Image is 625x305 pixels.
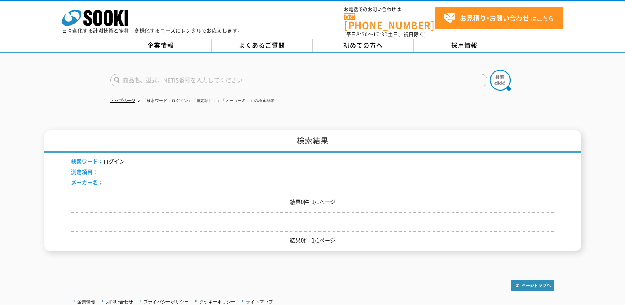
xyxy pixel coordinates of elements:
p: 結果0件 1/1ページ [71,198,554,206]
a: サイトマップ [246,299,273,304]
li: ログイン [71,157,125,166]
span: 8:50 [356,31,368,38]
a: プライバシーポリシー [143,299,189,304]
a: 企業情報 [77,299,95,304]
p: 日々進化する計測技術と多種・多様化するニーズにレンタルでお応えします。 [62,28,243,33]
a: [PHONE_NUMBER] [344,13,435,30]
p: 結果0件 1/1ページ [71,236,554,245]
span: 17:30 [373,31,388,38]
span: (平日 ～ 土日、祝日除く) [344,31,426,38]
a: 初めての方へ [313,39,414,52]
span: はこちら [443,12,554,24]
span: お電話でのお問い合わせは [344,7,435,12]
img: トップページへ [511,280,554,291]
span: 検索ワード： [71,157,103,165]
span: 初めての方へ [343,41,383,50]
a: お見積り･お問い合わせはこちら [435,7,563,29]
a: よくあるご質問 [212,39,313,52]
a: クッキーポリシー [199,299,235,304]
strong: お見積り･お問い合わせ [460,13,529,23]
span: メーカー名： [71,178,103,186]
a: 企業情報 [110,39,212,52]
h1: 検索結果 [44,130,581,153]
img: btn_search.png [490,70,511,91]
span: 測定項目： [71,168,98,176]
a: 採用情報 [414,39,515,52]
input: 商品名、型式、NETIS番号を入力してください [110,74,487,86]
li: 「検索ワード：ログイン」「測定項目：」「メーカー名：」の検索結果 [136,97,275,105]
a: お問い合わせ [106,299,133,304]
a: トップページ [110,98,135,103]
